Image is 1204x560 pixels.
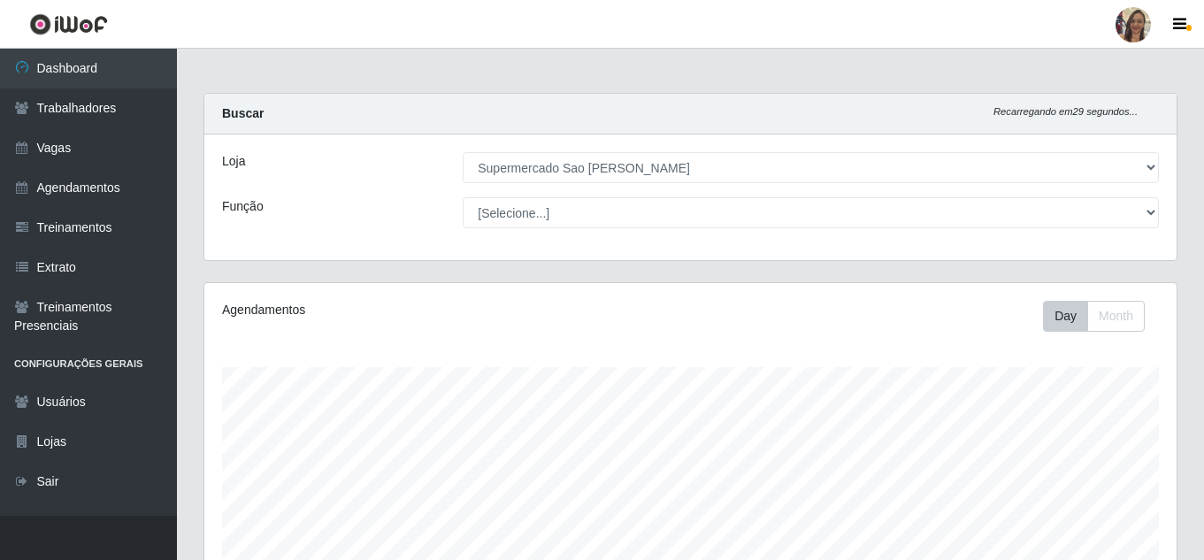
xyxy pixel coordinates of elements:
[222,197,264,216] label: Função
[222,301,597,319] div: Agendamentos
[1043,301,1088,332] button: Day
[29,13,108,35] img: CoreUI Logo
[993,106,1138,117] i: Recarregando em 29 segundos...
[222,152,245,171] label: Loja
[1043,301,1159,332] div: Toolbar with button groups
[1043,301,1145,332] div: First group
[222,106,264,120] strong: Buscar
[1087,301,1145,332] button: Month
